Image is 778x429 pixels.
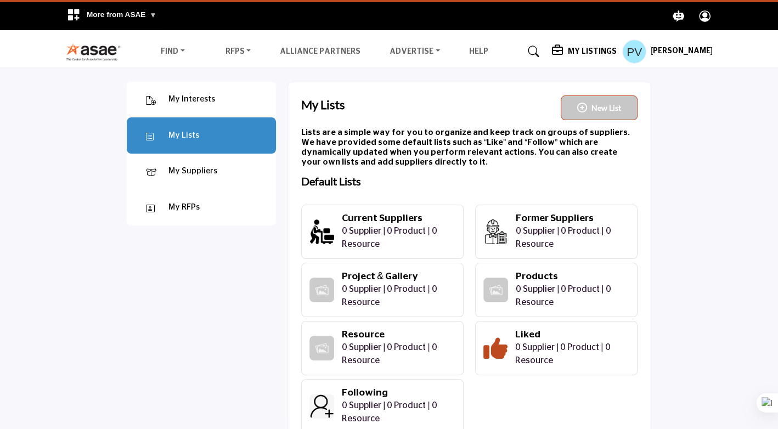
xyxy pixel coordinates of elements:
div: My Listings [552,45,617,58]
a: Alliance Partners [280,48,360,55]
img: Default logo [483,278,508,302]
a: Find [149,42,196,61]
div: My Suppliers [168,165,217,178]
h3: Lists are a simple way for you to organize and keep track on groups of suppliers. We have provide... [301,128,638,167]
div: My RFPs [168,201,200,214]
h4: Following [342,387,452,399]
img: Default logo [309,278,334,302]
img: Default logo [309,336,334,360]
h4: Liked [515,329,625,341]
h3: Default Lists [301,173,638,189]
a: Advertise [378,42,452,61]
h5: [PERSON_NAME] [651,46,713,57]
button: New List [561,95,638,120]
span: More from ASAE [87,10,157,19]
span: 0 Supplier | 0 Product | 0 Resource [516,227,611,249]
span: 0 Supplier | 0 Product | 0 Resource [515,343,610,365]
div: More from ASAE [60,2,164,30]
span: 0 Supplier | 0 Product | 0 Resource [342,343,437,365]
div: My Interests [168,93,215,106]
img: Former Suppliers logo [483,219,508,244]
img: Current Suppliers logo [309,219,334,244]
a: RFPs [214,42,263,61]
span: New List [591,102,621,114]
button: Show hide supplier dropdown [622,39,646,64]
img: site Logo [66,43,127,61]
img: Following logo [309,394,334,419]
a: Help [469,48,488,55]
span: 0 Supplier | 0 Product | 0 Resource [516,285,611,307]
h4: Resource [342,329,452,341]
h4: Former Suppliers [516,213,625,224]
h4: Products [516,271,625,283]
h4: Project & Gallery [342,271,452,283]
a: Search [517,43,546,60]
span: 0 Supplier | 0 Product | 0 Resource [342,285,437,307]
h4: Current Suppliers [342,213,452,224]
h5: My Listings [568,47,617,57]
h2: My Lists [301,95,345,120]
span: 0 Supplier | 0 Product | 0 Resource [342,401,437,423]
div: My Lists [168,129,199,142]
span: 0 Supplier | 0 Product | 0 Resource [342,227,437,249]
